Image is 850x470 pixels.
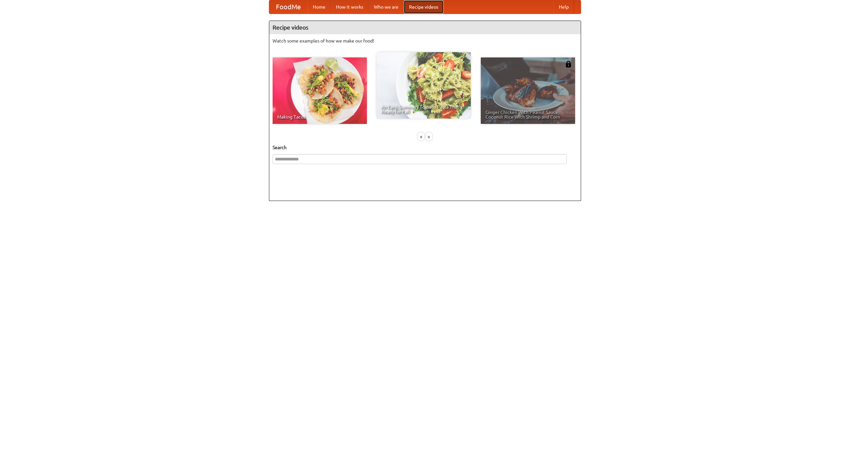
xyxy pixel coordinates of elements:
a: Making Tacos [273,57,367,124]
a: Help [553,0,574,14]
a: An Easy, Summery Tomato Pasta That's Ready for Fall [377,52,471,119]
img: 483408.png [565,61,572,67]
a: Recipe videos [404,0,444,14]
p: Watch some examples of how we make our food! [273,38,577,44]
h4: Recipe videos [269,21,581,34]
div: « [418,133,424,141]
a: FoodMe [269,0,307,14]
a: Who we are [369,0,404,14]
div: » [426,133,432,141]
span: An Easy, Summery Tomato Pasta That's Ready for Fall [381,105,466,114]
h5: Search [273,144,577,151]
a: Home [307,0,331,14]
a: How it works [331,0,369,14]
span: Making Tacos [277,115,362,119]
